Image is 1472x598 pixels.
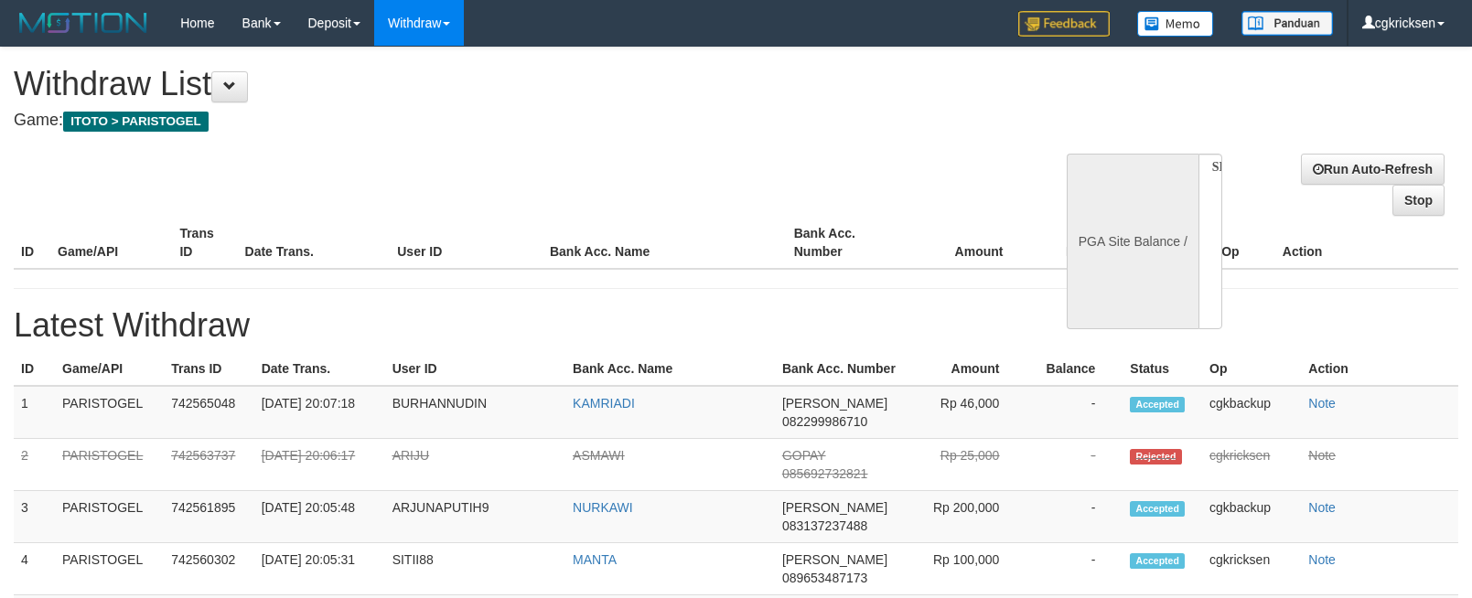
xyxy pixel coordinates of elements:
a: MANTA [573,552,617,567]
th: Amount [914,352,1027,386]
span: [PERSON_NAME] [782,552,887,567]
div: PGA Site Balance / [1067,154,1198,329]
a: Note [1308,396,1336,411]
td: SITII88 [385,543,565,595]
a: Stop [1392,185,1445,216]
td: 742561895 [164,491,253,543]
span: GOPAY [782,448,825,463]
h1: Latest Withdraw [14,307,1458,344]
td: Rp 25,000 [914,439,1027,491]
th: Amount [908,217,1030,269]
a: Note [1308,448,1336,463]
td: BURHANNUDIN [385,386,565,439]
td: cgkricksen [1202,543,1301,595]
th: Op [1202,352,1301,386]
span: 085692732821 [782,466,867,481]
td: PARISTOGEL [55,491,164,543]
td: Rp 100,000 [914,543,1027,595]
th: Game/API [55,352,164,386]
td: 742565048 [164,386,253,439]
span: ITOTO > PARISTOGEL [63,112,209,132]
td: PARISTOGEL [55,386,164,439]
th: Bank Acc. Name [543,217,787,269]
td: 742560302 [164,543,253,595]
td: [DATE] 20:05:48 [254,491,385,543]
th: Date Trans. [254,352,385,386]
th: ID [14,217,50,269]
th: Action [1301,352,1458,386]
td: 3 [14,491,55,543]
img: MOTION_logo.png [14,9,153,37]
td: ARIJU [385,439,565,491]
img: Feedback.jpg [1018,11,1110,37]
span: Accepted [1130,553,1185,569]
th: Bank Acc. Number [775,352,914,386]
th: Status [1123,352,1202,386]
td: PARISTOGEL [55,439,164,491]
span: 089653487173 [782,571,867,585]
td: ARJUNAPUTIH9 [385,491,565,543]
td: - [1026,543,1123,595]
span: Accepted [1130,397,1185,412]
h4: Game: [14,112,963,130]
th: User ID [390,217,543,269]
td: cgkbackup [1202,491,1301,543]
td: Rp 200,000 [914,491,1027,543]
th: Balance [1030,217,1142,269]
a: Note [1308,500,1336,515]
a: Note [1308,552,1336,567]
td: 742563737 [164,439,253,491]
a: Run Auto-Refresh [1301,154,1445,185]
th: Balance [1026,352,1123,386]
th: Trans ID [172,217,237,269]
th: Action [1275,217,1458,269]
td: [DATE] 20:05:31 [254,543,385,595]
td: - [1026,491,1123,543]
img: Button%20Memo.svg [1137,11,1214,37]
th: Op [1214,217,1275,269]
td: cgkbackup [1202,386,1301,439]
span: Rejected [1130,449,1181,465]
th: Bank Acc. Name [565,352,775,386]
td: 1 [14,386,55,439]
th: User ID [385,352,565,386]
span: 083137237488 [782,518,867,533]
td: Rp 46,000 [914,386,1027,439]
td: - [1026,439,1123,491]
th: Trans ID [164,352,253,386]
td: [DATE] 20:07:18 [254,386,385,439]
td: cgkricksen [1202,439,1301,491]
th: Date Trans. [238,217,391,269]
h1: Withdraw List [14,66,963,102]
span: 082299986710 [782,414,867,429]
td: - [1026,386,1123,439]
th: ID [14,352,55,386]
a: NURKAWI [573,500,633,515]
img: panduan.png [1241,11,1333,36]
th: Game/API [50,217,172,269]
th: Bank Acc. Number [787,217,908,269]
span: Accepted [1130,501,1185,517]
td: [DATE] 20:06:17 [254,439,385,491]
span: [PERSON_NAME] [782,500,887,515]
td: 4 [14,543,55,595]
a: ASMAWI [573,448,624,463]
a: KAMRIADI [573,396,635,411]
td: 2 [14,439,55,491]
span: [PERSON_NAME] [782,396,887,411]
td: PARISTOGEL [55,543,164,595]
